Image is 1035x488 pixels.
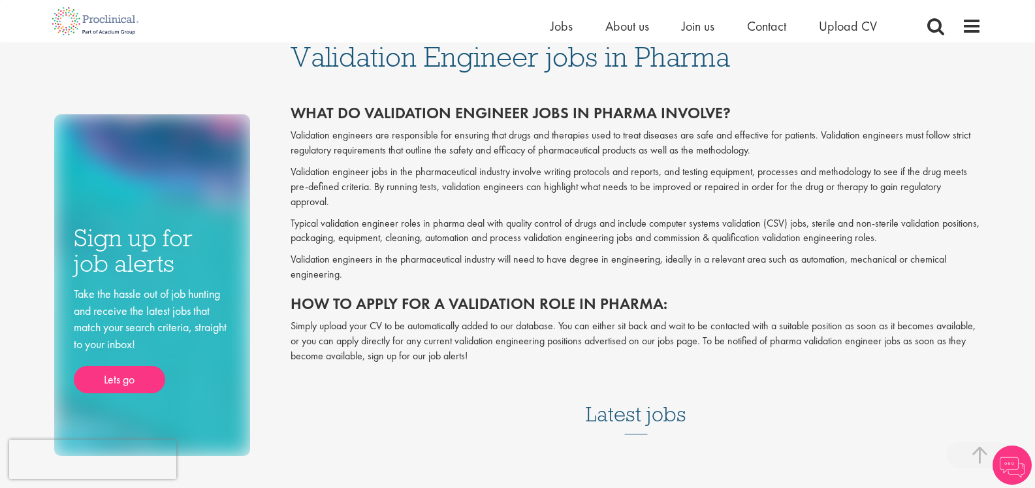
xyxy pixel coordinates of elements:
h3: Sign up for job alerts [74,225,231,276]
a: About us [605,18,649,35]
a: Join us [682,18,714,35]
h3: Latest jobs [586,370,686,434]
h2: What do validation engineer jobs in pharma involve? [291,105,981,122]
a: Upload CV [819,18,877,35]
p: Typical validation engineer roles in pharma deal with quality control of drugs and include comput... [291,216,981,246]
span: Validation Engineer jobs in Pharma [291,39,730,74]
img: Chatbot [993,446,1032,485]
iframe: reCAPTCHA [9,440,176,479]
p: Simply upload your CV to be automatically added to our database. You can either sit back and wait... [291,319,981,364]
p: Validation engineer jobs in the pharmaceutical industry involve writing protocols and reports, an... [291,165,981,210]
p: Validation engineers are responsible for ensuring that drugs and therapies used to treat diseases... [291,128,981,158]
p: Validation engineers in the pharmaceutical industry will need to have degree in engineering, idea... [291,252,981,282]
a: Lets go [74,366,165,393]
a: Jobs [550,18,573,35]
div: Take the hassle out of job hunting and receive the latest jobs that match your search criteria, s... [74,285,231,393]
a: Contact [747,18,786,35]
h2: How to apply for a validation role in pharma: [291,295,981,312]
